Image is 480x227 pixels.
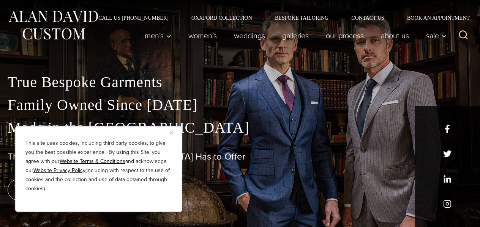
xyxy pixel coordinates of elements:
[180,15,264,20] a: Oxxford Collection
[87,15,472,20] nav: Secondary Navigation
[264,15,340,20] a: Bespoke Tailoring
[87,15,180,20] a: Call Us [PHONE_NUMBER]
[180,28,226,43] a: Women’s
[8,8,99,42] img: Alan David Custom
[396,15,472,20] a: Book an Appointment
[60,157,125,165] a: Website Terms & Conditions
[274,28,317,43] a: Galleries
[33,166,85,174] a: Website Privacy Policy
[145,32,171,39] span: Men’s
[136,28,451,43] nav: Primary Navigation
[340,15,396,20] a: Contact Us
[170,128,179,137] button: Close
[226,28,274,43] a: weddings
[170,131,173,135] img: Close
[25,139,172,193] p: This site uses cookies, including third party cookies, to give you the best possible experience. ...
[8,151,472,162] h1: The Best Custom Suits [GEOGRAPHIC_DATA] Has to Offer
[454,27,472,45] button: View Search Form
[426,32,447,39] span: Sale
[8,179,114,200] a: book an appointment
[373,28,418,43] a: About Us
[317,28,373,43] a: Our Process
[8,71,472,139] p: True Bespoke Garments Family Owned Since [DATE] Made in the [GEOGRAPHIC_DATA]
